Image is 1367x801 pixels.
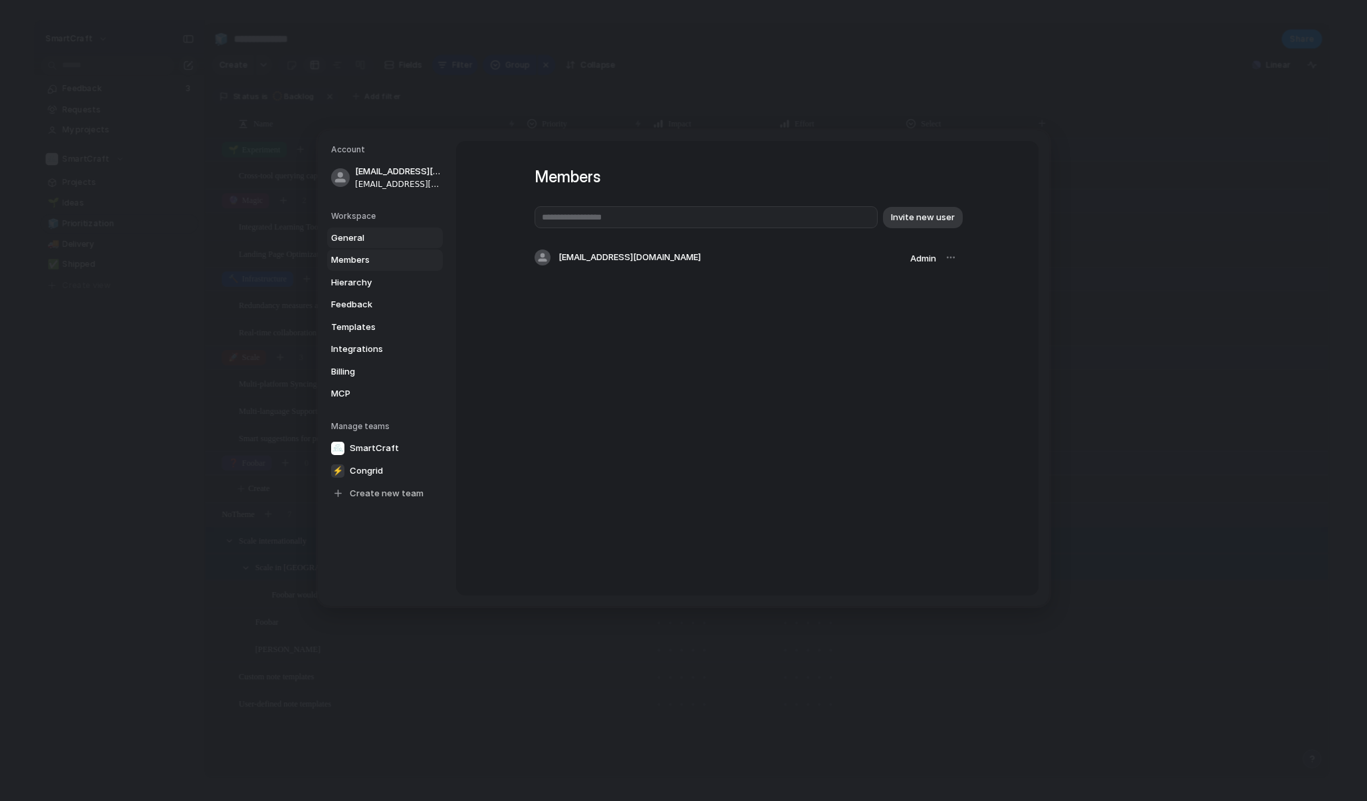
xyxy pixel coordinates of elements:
[355,165,440,178] span: [EMAIL_ADDRESS][DOMAIN_NAME]
[331,144,443,156] h5: Account
[331,420,443,432] h5: Manage teams
[327,339,443,360] a: Integrations
[327,249,443,271] a: Members
[327,294,443,315] a: Feedback
[891,211,955,224] span: Invite new user
[350,487,424,500] span: Create new team
[331,298,416,311] span: Feedback
[327,438,443,459] a: SmartCraft
[883,207,963,228] button: Invite new user
[355,178,440,190] span: [EMAIL_ADDRESS][DOMAIN_NAME]
[331,276,416,289] span: Hierarchy
[327,383,443,404] a: MCP
[327,460,443,482] a: ⚡Congrid
[331,464,344,478] div: ⚡
[327,272,443,293] a: Hierarchy
[331,210,443,222] h5: Workspace
[327,361,443,383] a: Billing
[331,365,416,379] span: Billing
[327,483,443,504] a: Create new team
[331,321,416,334] span: Templates
[331,387,416,400] span: MCP
[331,232,416,245] span: General
[559,251,701,265] span: [EMAIL_ADDRESS][DOMAIN_NAME]
[350,442,399,455] span: SmartCraft
[910,253,936,263] span: Admin
[331,253,416,267] span: Members
[331,343,416,356] span: Integrations
[327,161,443,194] a: [EMAIL_ADDRESS][DOMAIN_NAME][EMAIL_ADDRESS][DOMAIN_NAME]
[350,464,383,478] span: Congrid
[535,165,960,189] h1: Members
[327,228,443,249] a: General
[327,317,443,338] a: Templates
